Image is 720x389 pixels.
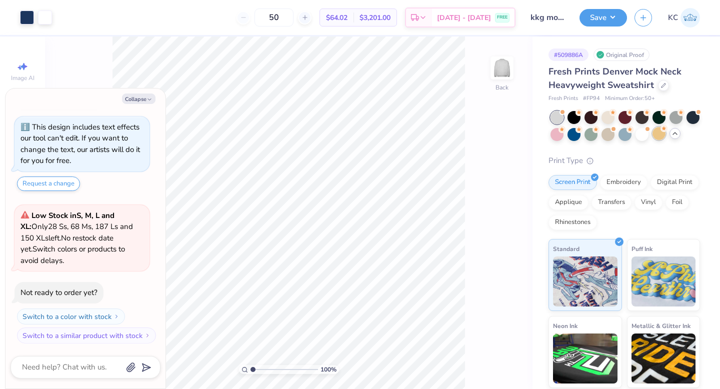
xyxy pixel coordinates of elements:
[437,12,491,23] span: [DATE] - [DATE]
[523,7,572,27] input: Untitled Design
[548,94,578,103] span: Fresh Prints
[17,176,80,191] button: Request a change
[20,210,114,232] strong: Low Stock in S, M, L and XL :
[548,215,597,230] div: Rhinestones
[20,233,113,254] span: No restock date yet.
[634,195,662,210] div: Vinyl
[631,333,696,383] img: Metallic & Glitter Ink
[113,313,119,319] img: Switch to a color with stock
[326,12,347,23] span: $64.02
[591,195,631,210] div: Transfers
[144,332,150,338] img: Switch to a similar product with stock
[593,48,649,61] div: Original Proof
[492,58,512,78] img: Back
[20,287,97,297] div: Not ready to order yet?
[680,8,700,27] img: Kaitlyn Carruth
[605,94,655,103] span: Minimum Order: 50 +
[17,308,125,324] button: Switch to a color with stock
[650,175,699,190] div: Digital Print
[11,74,34,82] span: Image AI
[665,195,689,210] div: Foil
[495,83,508,92] div: Back
[579,9,627,26] button: Save
[553,333,617,383] img: Neon Ink
[583,94,600,103] span: # FP94
[668,8,700,27] a: KC
[553,256,617,306] img: Standard
[497,14,507,21] span: FREE
[20,122,140,166] div: This design includes text effects our tool can't edit. If you want to change the text, our artist...
[548,48,588,61] div: # 509886A
[254,8,293,26] input: – –
[548,195,588,210] div: Applique
[631,256,696,306] img: Puff Ink
[548,155,700,166] div: Print Type
[17,327,156,343] button: Switch to a similar product with stock
[553,243,579,254] span: Standard
[548,65,681,91] span: Fresh Prints Denver Mock Neck Heavyweight Sweatshirt
[668,12,678,23] span: KC
[359,12,390,23] span: $3,201.00
[548,175,597,190] div: Screen Print
[20,210,133,265] span: Only 28 Ss, 68 Ms, 187 Ls and 150 XLs left. Switch colors or products to avoid delays.
[122,93,155,104] button: Collapse
[320,365,336,374] span: 100 %
[600,175,647,190] div: Embroidery
[631,243,652,254] span: Puff Ink
[553,320,577,331] span: Neon Ink
[631,320,690,331] span: Metallic & Glitter Ink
